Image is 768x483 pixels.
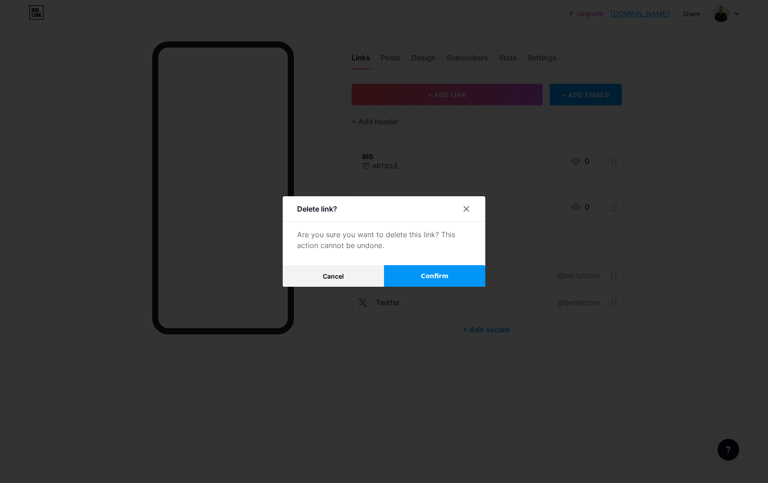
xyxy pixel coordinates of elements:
[384,265,485,287] button: Confirm
[421,271,449,281] span: Confirm
[297,203,337,214] div: Delete link?
[283,265,384,287] button: Cancel
[297,229,471,251] div: Are you sure you want to delete this link? This action cannot be undone.
[323,272,344,280] span: Cancel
